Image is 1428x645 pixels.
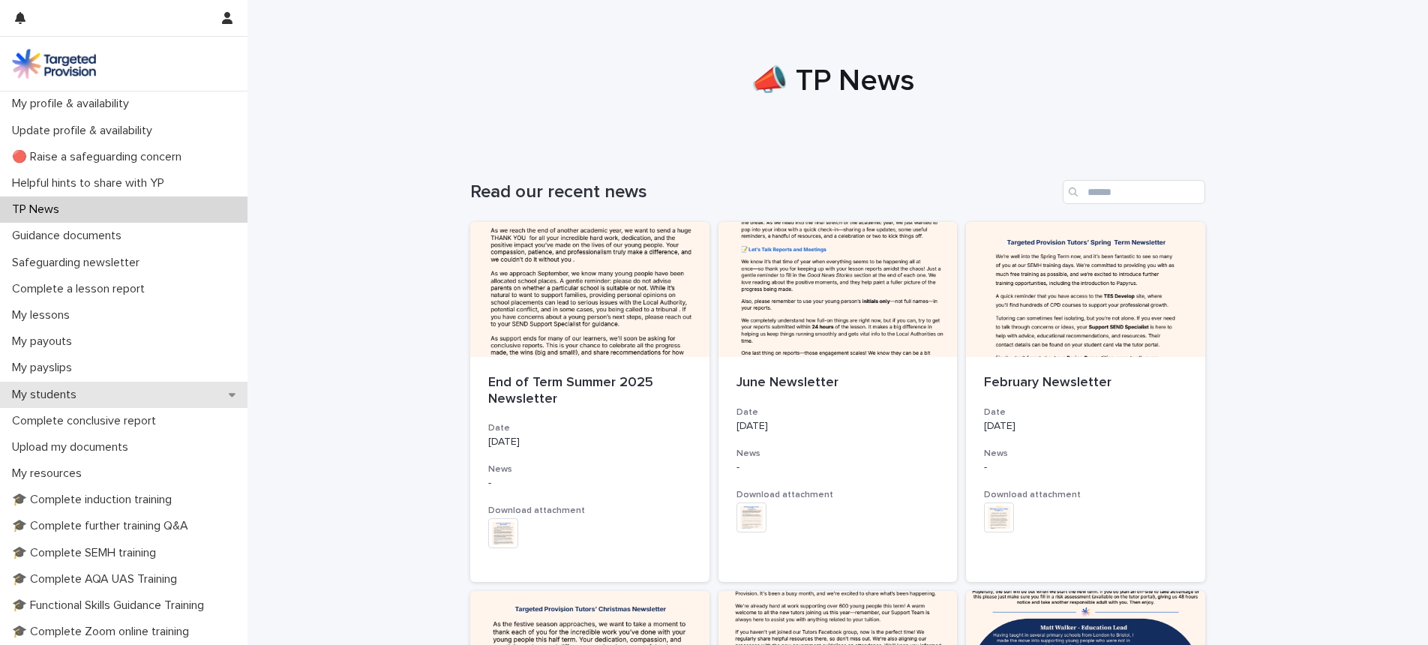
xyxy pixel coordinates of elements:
p: My payouts [6,334,84,349]
p: My payslips [6,361,84,375]
p: [DATE] [984,420,1187,433]
p: [DATE] [736,420,940,433]
h3: Download attachment [488,505,691,517]
h3: News [488,463,691,475]
p: 🎓 Complete SEMH training [6,546,168,560]
p: 🎓 Complete Zoom online training [6,625,201,639]
p: End of Term Summer 2025 Newsletter [488,375,691,407]
a: June NewsletterDate[DATE]News-Download attachment [718,222,958,582]
h3: Date [984,406,1187,418]
a: End of Term Summer 2025 NewsletterDate[DATE]News-Download attachment [470,222,709,582]
p: Helpful hints to share with YP [6,176,176,190]
input: Search [1063,180,1205,204]
h1: Read our recent news [470,181,1057,203]
p: Safeguarding newsletter [6,256,151,270]
h3: Date [488,422,691,434]
p: TP News [6,202,71,217]
p: My profile & availability [6,97,141,111]
p: Complete a lesson report [6,282,157,296]
p: Update profile & availability [6,124,164,138]
p: 🎓 Complete AQA UAS Training [6,572,189,586]
h3: Download attachment [736,489,940,501]
p: Complete conclusive report [6,414,168,428]
span: - [736,462,739,472]
p: June Newsletter [736,375,940,391]
h3: Download attachment [984,489,1187,501]
span: - [488,478,491,488]
h1: 📣 TP News [465,63,1200,99]
h3: News [736,448,940,460]
a: February NewsletterDate[DATE]News-Download attachment [966,222,1205,582]
p: Guidance documents [6,229,133,243]
p: My lessons [6,308,82,322]
p: [DATE] [488,436,691,448]
p: 🎓 Complete further training Q&A [6,519,200,533]
p: 🎓 Complete induction training [6,493,184,507]
p: My students [6,388,88,402]
p: Upload my documents [6,440,140,454]
p: My resources [6,466,94,481]
p: 🔴 Raise a safeguarding concern [6,150,193,164]
h3: News [984,448,1187,460]
p: 🎓 Functional Skills Guidance Training [6,598,216,613]
p: February Newsletter [984,375,1187,391]
img: M5nRWzHhSzIhMunXDL62 [12,49,96,79]
span: - [984,462,987,472]
h3: Date [736,406,940,418]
